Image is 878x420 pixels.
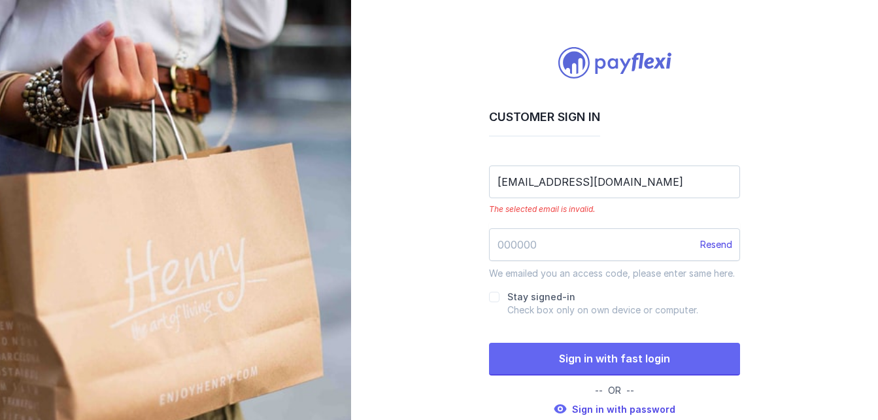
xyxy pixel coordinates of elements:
[595,383,603,397] span: --
[489,203,740,215] p: The selected email is invalid.
[489,166,740,198] input: Email
[559,352,670,365] span: Sign in with fast login
[507,304,698,317] p: Check box only on own device or computer.
[489,228,740,261] input: 000000
[489,266,740,280] p: We emailed you an access code, please enter same here.
[489,110,600,137] h2: Customer Sign in
[507,291,575,302] label: Stay signed-in
[489,343,740,376] button: Sign in with fast login
[700,237,732,251] span: Resend
[608,383,621,397] span: OR
[626,383,634,397] span: --
[572,402,675,416] span: Sign in with password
